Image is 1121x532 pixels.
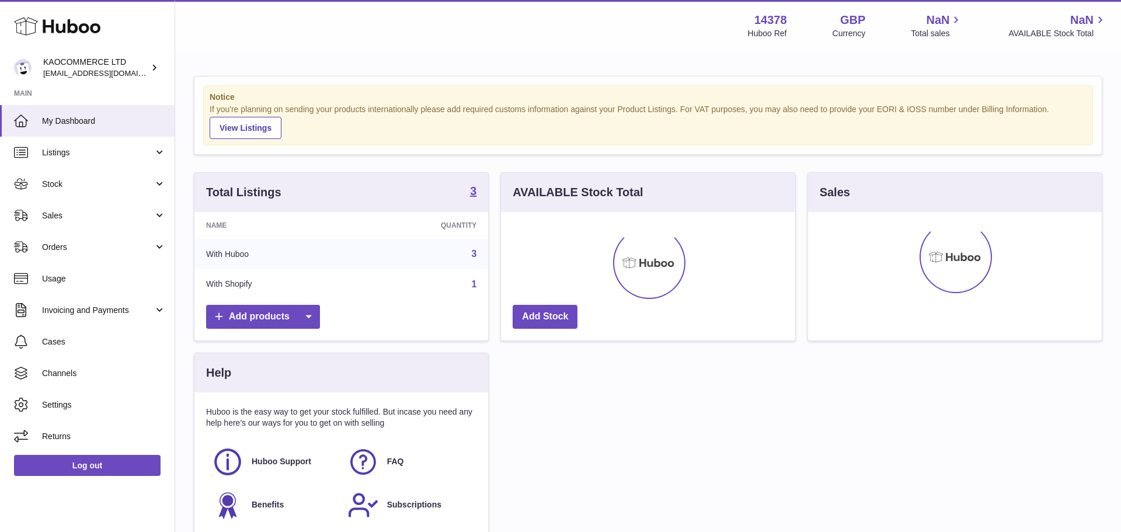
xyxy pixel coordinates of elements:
[748,28,787,39] div: Huboo Ref
[42,116,166,127] span: My Dashboard
[754,12,787,28] strong: 14378
[911,28,963,39] span: Total sales
[210,104,1087,139] div: If you're planning on sending your products internationally please add required customs informati...
[471,279,476,289] a: 1
[470,185,476,197] strong: 3
[206,185,281,200] h3: Total Listings
[926,12,949,28] span: NaN
[911,12,963,39] a: NaN Total sales
[212,446,336,478] a: Huboo Support
[206,365,231,381] h3: Help
[353,212,488,239] th: Quantity
[194,239,353,269] td: With Huboo
[194,269,353,300] td: With Shopify
[513,185,643,200] h3: AVAILABLE Stock Total
[194,212,353,239] th: Name
[42,273,166,284] span: Usage
[820,185,850,200] h3: Sales
[1008,12,1107,39] a: NaN AVAILABLE Stock Total
[471,249,476,259] a: 3
[206,305,320,329] a: Add products
[513,305,577,329] a: Add Stock
[347,489,471,521] a: Subscriptions
[42,242,154,253] span: Orders
[210,92,1087,103] strong: Notice
[206,406,476,429] p: Huboo is the easy way to get your stock fulfilled. But incase you need any help here's our ways f...
[42,431,166,442] span: Returns
[470,185,476,199] a: 3
[1070,12,1094,28] span: NaN
[42,336,166,347] span: Cases
[42,147,154,158] span: Listings
[210,117,281,139] a: View Listings
[840,12,865,28] strong: GBP
[43,68,172,78] span: [EMAIL_ADDRESS][DOMAIN_NAME]
[347,446,471,478] a: FAQ
[252,499,284,510] span: Benefits
[1008,28,1107,39] span: AVAILABLE Stock Total
[42,399,166,411] span: Settings
[212,489,336,521] a: Benefits
[42,368,166,379] span: Channels
[42,210,154,221] span: Sales
[252,456,311,467] span: Huboo Support
[387,456,404,467] span: FAQ
[42,305,154,316] span: Invoicing and Payments
[42,179,154,190] span: Stock
[833,28,866,39] div: Currency
[387,499,441,510] span: Subscriptions
[14,455,161,476] a: Log out
[43,57,148,79] div: KAOCOMMERCE LTD
[14,59,32,77] img: internalAdmin-14378@internal.huboo.com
